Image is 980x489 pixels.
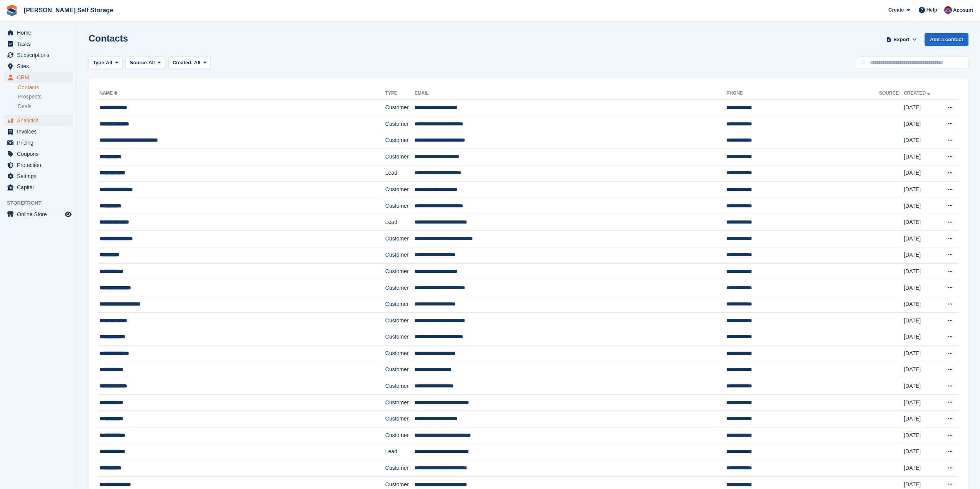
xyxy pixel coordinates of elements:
td: Customer [385,264,415,280]
span: Home [17,27,63,38]
td: [DATE] [904,345,939,362]
span: Settings [17,171,63,182]
td: [DATE] [904,149,939,165]
td: [DATE] [904,214,939,231]
td: Customer [385,378,415,395]
span: Analytics [17,115,63,126]
td: [DATE] [904,280,939,296]
a: menu [4,27,73,38]
td: [DATE] [904,362,939,378]
td: Customer [385,312,415,329]
span: Account [953,7,973,14]
td: [DATE] [904,198,939,214]
a: menu [4,126,73,137]
span: Protection [17,160,63,170]
td: Customer [385,427,415,444]
td: [DATE] [904,312,939,329]
td: [DATE] [904,296,939,313]
button: Export [885,33,918,46]
td: [DATE] [904,394,939,411]
span: Source: [130,59,148,67]
span: Pricing [17,137,63,148]
a: Preview store [64,210,73,219]
span: Capital [17,182,63,193]
td: Customer [385,132,415,149]
h1: Contacts [89,33,128,43]
td: Customer [385,100,415,116]
td: Customer [385,230,415,247]
td: Customer [385,411,415,427]
a: menu [4,160,73,170]
td: Lead [385,214,415,231]
a: menu [4,61,73,72]
td: [DATE] [904,264,939,280]
th: Source [879,87,904,100]
a: [PERSON_NAME] Self Storage [21,4,116,17]
img: Tim Brant-Coles [944,6,952,14]
td: Customer [385,362,415,378]
span: Type: [93,59,106,67]
span: Subscriptions [17,50,63,60]
td: Customer [385,280,415,296]
span: Coupons [17,149,63,159]
a: Name [99,90,119,96]
td: Customer [385,198,415,214]
a: menu [4,115,73,126]
td: Customer [385,329,415,345]
a: menu [4,50,73,60]
span: All [149,59,155,67]
a: menu [4,38,73,49]
button: Type: All [89,57,122,69]
td: Lead [385,165,415,182]
span: Help [926,6,937,14]
td: [DATE] [904,165,939,182]
a: menu [4,171,73,182]
td: Customer [385,149,415,165]
td: [DATE] [904,116,939,132]
span: Tasks [17,38,63,49]
button: Created: All [168,57,211,69]
span: Sites [17,61,63,72]
span: All [106,59,112,67]
span: Export [894,36,910,43]
td: Lead [385,444,415,460]
td: Customer [385,116,415,132]
td: [DATE] [904,132,939,149]
a: Prospects [18,93,73,101]
td: [DATE] [904,329,939,345]
td: Customer [385,247,415,264]
td: [DATE] [904,427,939,444]
a: Contacts [18,84,73,91]
td: [DATE] [904,182,939,198]
a: Created [904,90,932,96]
span: Online Store [17,209,63,220]
a: menu [4,137,73,148]
td: [DATE] [904,230,939,247]
td: [DATE] [904,444,939,460]
span: Prospects [18,93,42,100]
td: Customer [385,345,415,362]
td: [DATE] [904,378,939,395]
button: Source: All [126,57,165,69]
a: Add a contact [925,33,968,46]
span: CRM [17,72,63,83]
td: Customer [385,296,415,313]
td: [DATE] [904,247,939,264]
a: menu [4,182,73,193]
span: Invoices [17,126,63,137]
span: All [194,60,201,65]
th: Type [385,87,415,100]
span: Storefront [7,199,77,207]
span: Created: [173,60,193,65]
th: Phone [726,87,879,100]
td: Customer [385,460,415,477]
td: [DATE] [904,100,939,116]
span: Deals [18,103,32,110]
th: Email [414,87,726,100]
td: Customer [385,394,415,411]
a: menu [4,209,73,220]
a: menu [4,72,73,83]
td: [DATE] [904,411,939,427]
td: [DATE] [904,460,939,477]
img: stora-icon-8386f47178a22dfd0bd8f6a31ec36ba5ce8667c1dd55bd0f319d3a0aa187defe.svg [6,5,18,16]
